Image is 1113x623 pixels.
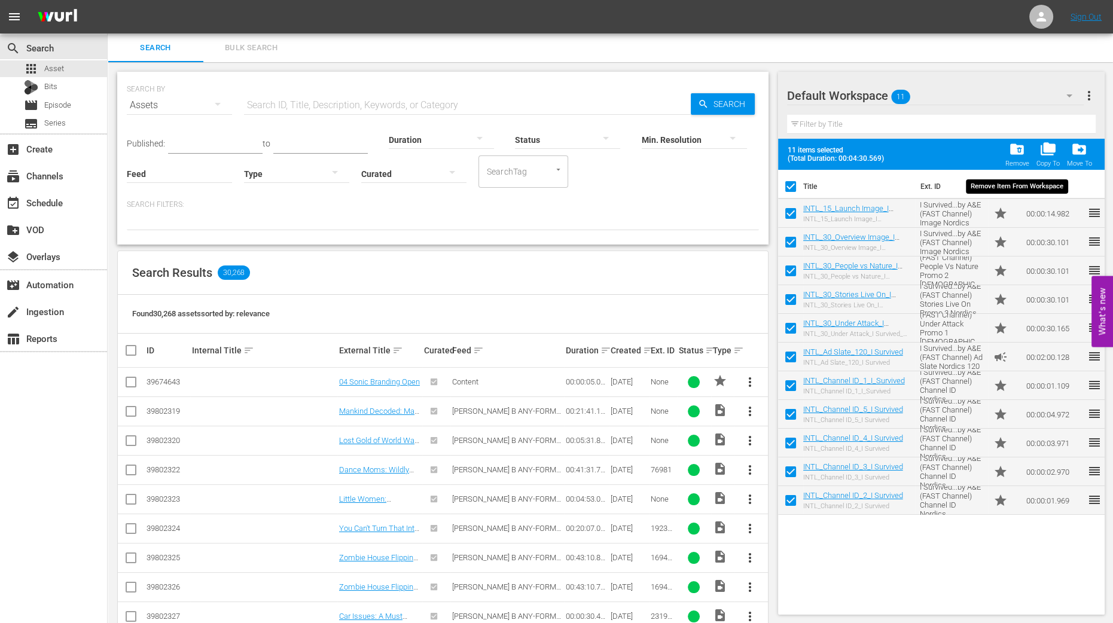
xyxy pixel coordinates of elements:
[1087,263,1101,277] span: reorder
[1001,138,1032,171] button: Remove
[29,3,86,31] img: ans4CAIJ8jUAAAAAAAAAAAAAAAAAAAAAAAAgQb4GAAAAAAAAAAAAAAAAAAAAAAAAJMjXAAAAAAAAAAAAAAAAAAAAAAAAgAT5G...
[915,256,989,285] td: I Survived...by A&E (FAST Channel) People Vs Nature Promo 2 [DEMOGRAPHIC_DATA]
[6,169,20,184] span: Channels
[803,301,910,309] div: INTL_30_Stories Live On_I Survived_Promo
[1032,138,1063,171] span: Copy Item To Workspace
[993,407,1007,422] span: Promo
[651,377,675,386] div: None
[452,436,561,454] span: [PERSON_NAME] B ANY-FORM THC 081
[566,465,608,474] div: 00:41:31.723
[566,377,608,386] div: 00:00:05.034
[803,330,910,338] div: INTL_30_Under Attack_I Survived_ Promo
[566,436,608,445] div: 00:05:31.860
[915,400,989,429] td: I Survived...by A&E (FAST Channel) Channel ID Nordics
[803,376,905,385] a: INTL_Channel ID_1_I_Survived
[192,343,336,358] div: Internal Title
[743,404,757,419] span: more_vert
[993,321,1007,335] span: Promo
[1021,371,1087,400] td: 00:00:01.109
[651,494,675,503] div: None
[803,491,903,500] a: INTL_Channel ID_2_I Survived
[1071,12,1102,22] a: Sign Out
[1021,343,1087,371] td: 00:02:00.128
[6,196,20,210] span: Schedule
[127,88,232,122] div: Assets
[127,139,165,148] span: Published:
[127,200,759,210] p: Search Filters:
[713,579,727,593] span: Video
[1021,228,1087,256] td: 00:00:30.101
[1019,170,1090,203] th: Duration
[132,309,270,318] span: Found 30,268 assets sorted by: relevance
[44,99,71,111] span: Episode
[713,343,732,358] div: Type
[993,264,1007,278] span: Promo
[611,377,647,386] div: [DATE]
[339,582,419,609] a: Zombie House Flipping: March Avenue Madness
[115,41,196,55] span: Search
[993,436,1007,450] span: Promo
[993,378,1007,393] span: Promo
[611,582,647,591] div: [DATE]
[24,80,38,94] div: Bits
[6,278,20,292] span: Automation
[803,462,903,471] a: INTL_Channel ID_3_I Survived
[993,292,1007,307] span: Promo
[147,377,188,386] div: 39674643
[243,345,254,356] span: sort
[713,491,727,505] span: Video
[611,524,647,533] div: [DATE]
[993,465,1007,479] span: Promo
[787,79,1084,112] div: Default Workspace
[1063,138,1095,171] button: Move To
[147,465,188,474] div: 39802322
[392,345,403,356] span: sort
[1087,234,1101,249] span: reorder
[643,345,654,356] span: sort
[651,436,675,445] div: None
[891,84,910,109] span: 11
[147,346,188,355] div: ID
[6,41,20,56] span: Search
[915,199,989,228] td: I Survived...by A&E (FAST Channel) Image Nordics
[553,164,564,175] button: Open
[1021,314,1087,343] td: 00:00:30.165
[132,265,212,280] span: Search Results
[743,521,757,536] span: more_vert
[803,502,903,510] div: INTL_Channel ID_2_I Survived
[6,223,20,237] span: VOD
[915,429,989,457] td: I Survived...by A&E (FAST Channel) Channel ID Nordics
[993,493,1007,508] span: Promo
[611,407,647,416] div: [DATE]
[1071,141,1087,157] span: drive_file_move
[339,436,419,463] a: Lost Gold of World War II: The Team Finds A Mountain of Truth
[611,494,647,503] div: [DATE]
[1021,429,1087,457] td: 00:00:03.971
[743,492,757,506] span: more_vert
[803,387,905,395] div: INTL_Channel ID_1_I_Survived
[803,347,903,356] a: INTL_Ad Slate_120_I Survived
[147,407,188,416] div: 39802319
[452,465,561,483] span: [PERSON_NAME] B ANY-FORM MLT 081
[803,233,899,251] a: INTL_30_Overview Image_I Survived_Promo
[24,98,38,112] span: Episode
[473,345,484,356] span: sort
[993,206,1007,221] span: Promo
[986,170,1019,203] th: Type
[452,553,561,571] span: [PERSON_NAME] B ANY-FORM FYI 081
[1087,206,1101,220] span: reorder
[713,462,727,476] span: Video
[803,405,903,414] a: INTL_Channel ID_5_I Survived
[1036,160,1059,167] div: Copy To
[44,81,57,93] span: Bits
[147,582,188,591] div: 39802326
[736,573,764,601] button: more_vert
[600,345,611,356] span: sort
[1087,407,1101,421] span: reorder
[691,93,755,115] button: Search
[6,142,20,157] span: Create
[1063,138,1095,171] span: Move Item To Workspace
[915,486,989,515] td: I Survived...by A&E (FAST Channel) Channel ID Nordics
[743,433,757,448] span: more_vert
[736,514,764,543] button: more_vert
